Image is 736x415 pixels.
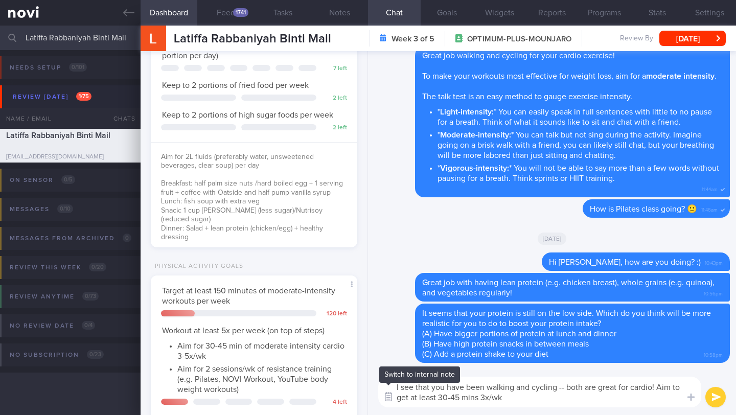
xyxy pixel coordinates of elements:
span: The talk test is an easy method to gauge exercise intensity. [422,93,632,101]
span: Target at least 150 minutes of moderate-intensity workouts per week [162,287,335,305]
div: 2 left [321,124,347,132]
li: Aim for 2 sessions/wk of resistance training (e.g. Pilates, NOVI Workout, YouTube body weight wor... [177,361,346,395]
li: * * You will not be able to say more than a few words without pausing for a breath. Think sprints... [438,160,723,183]
strong: Week 3 of 5 [392,34,434,44]
span: 10:43pm [705,257,723,267]
span: Keep to 2 portions of high sugar foods per week [162,111,333,119]
span: Dinner: Salad + lean protein (chicken/egg) + healthy dressing [161,225,323,241]
span: (A) Have bigger portions of protein at lunch and dinner [422,330,616,338]
span: 11:46am [701,204,718,214]
span: (C) Add a protein shake to your diet [422,350,548,358]
span: Great job walking and cycling for your cardio exercise! [422,52,615,60]
div: Review [DATE] [10,90,94,104]
span: To make your workouts most effective for weight loss, aim for a . [422,72,717,80]
span: Latiffa Rabbaniyah Binti Mail [6,131,110,140]
span: Keep to 2 portions of fried food per week [162,81,309,89]
span: 0 / 20 [89,263,106,271]
span: Workout at least 5x per week (on top of steps) [162,327,325,335]
div: 4 left [321,399,347,406]
span: Review By [620,34,653,43]
div: Needs setup [7,61,89,75]
span: Aim for 7 portions of whole grains per week (1 portion per day) [162,41,324,60]
span: Snack: 1 cup [PERSON_NAME] (less sugar)/Nutrisoy (reduced sugar) [161,207,323,223]
strong: Light-intensity: [440,108,494,116]
strong: Moderate-intensity: [440,131,511,139]
span: 0 [123,234,131,242]
div: 7 left [321,65,347,73]
div: On sensor [7,173,78,187]
div: No review date [7,319,98,333]
span: 0 / 5 [61,175,75,184]
span: 0 / 73 [82,292,99,301]
span: Lunch: fish soup with extra veg [161,198,260,205]
strong: moderate intensity [646,72,715,80]
div: Physical Activity Goals [151,263,243,270]
div: 1741 [233,8,248,17]
span: How is Pilates class going? 🙂 [590,205,697,213]
span: 0 / 10 [57,204,73,213]
span: OPTIMUM-PLUS-MOUNJARO [467,34,571,44]
div: No subscription [7,348,106,362]
strong: Vigorous-intensity: [440,164,509,172]
span: 0 / 101 [69,63,87,72]
div: Messages [7,202,76,216]
span: 10:58pm [704,349,723,359]
span: 1 / 75 [76,92,91,101]
span: Aim for 2L fluids (preferably water, unsweetened beverages, clear soup) per day [161,153,314,170]
span: 11:44am [702,183,718,193]
span: 0 / 4 [82,321,95,330]
span: Latiffa Rabbaniyah Binti Mail [174,33,331,45]
span: 10:56pm [704,288,723,297]
button: [DATE] [659,31,726,46]
li: * * You can talk but not sing during the activity. Imagine going on a brisk walk with a friend, y... [438,127,723,160]
div: [EMAIL_ADDRESS][DOMAIN_NAME] [6,153,134,161]
span: Great job with having lean protein (e.g. chicken breast), whole grains (e.g. quinoa), and vegetab... [422,279,715,297]
span: It seems that your protein is still on the low side. Which do you think will be more realistic fo... [422,309,711,328]
span: Breakfast: half palm size nuts /hard boiled egg + 1 serving fruit + coffee with Oatside and half ... [161,180,343,196]
div: 2 left [321,95,347,102]
span: Hi [PERSON_NAME], how are you doing? :) [549,258,701,266]
li: Aim for 30-45 min of moderate intensity cardio 3-5x/wk [177,338,346,361]
div: 120 left [321,310,347,318]
div: Chats [100,108,141,129]
span: 0 / 23 [87,350,104,359]
span: (B) Have high protein snacks in between meals [422,340,589,348]
span: [DATE] [538,233,567,245]
div: Messages from Archived [7,232,134,245]
li: * * You can easily speak in full sentences with little to no pause for a breath. Think of what it... [438,104,723,127]
div: Review this week [7,261,109,274]
div: Review anytime [7,290,101,304]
